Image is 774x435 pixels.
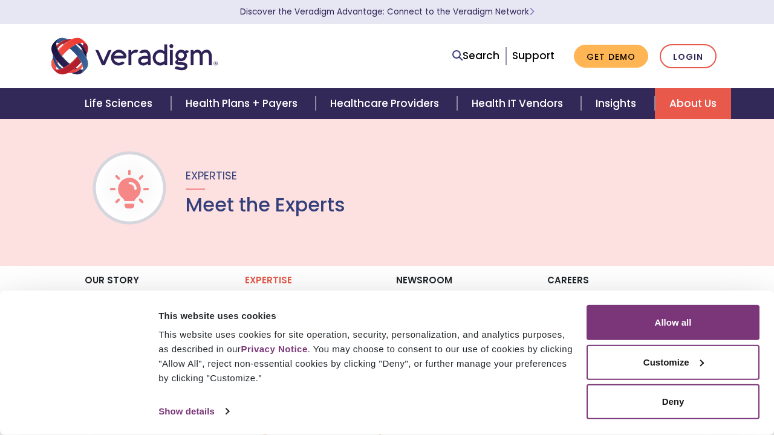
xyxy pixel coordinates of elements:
span: Learn More [529,6,535,18]
img: Veradigm logo [51,36,218,76]
a: Health Plans + Payers [171,88,316,119]
a: About Us [655,88,731,119]
a: Privacy Notice [241,344,307,354]
a: Health IT Vendors [457,88,581,119]
button: Allow all [587,305,759,340]
a: Login [660,44,717,69]
a: Support [512,48,554,63]
a: Show details [158,402,229,420]
div: This website uses cookies [158,308,573,323]
div: This website uses cookies for site operation, security, personalization, and analytics purposes, ... [158,327,573,385]
span: Expertise [186,168,237,183]
a: Search [452,48,499,64]
button: Customize [587,344,759,379]
a: Get Demo [574,45,648,68]
a: Insights [581,88,654,119]
h1: Meet the Experts [186,193,345,216]
a: Life Sciences [70,88,171,119]
a: Healthcare Providers [316,88,457,119]
a: Discover the Veradigm Advantage: Connect to the Veradigm NetworkLearn More [240,6,535,18]
button: Deny [587,384,759,419]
